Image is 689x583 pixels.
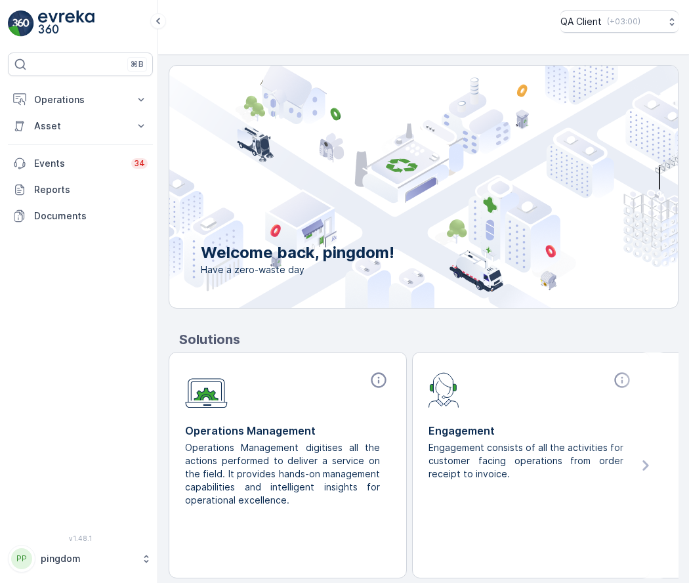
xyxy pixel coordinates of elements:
a: Documents [8,203,153,229]
img: module-icon [185,371,228,408]
img: city illustration [110,66,678,308]
p: Engagement consists of all the activities for customer facing operations from order receipt to in... [428,441,623,481]
img: logo_light-DOdMpM7g.png [38,11,94,37]
button: Asset [8,113,153,139]
p: Operations Management digitises all the actions performed to deliver a service on the field. It p... [185,441,380,507]
button: QA Client(+03:00) [560,11,679,33]
p: Engagement [428,423,634,439]
span: v 1.48.1 [8,534,153,542]
p: Reports [34,183,148,196]
p: Asset [34,119,127,133]
p: pingdom [41,552,135,565]
button: PPpingdom [8,545,153,572]
a: Events34 [8,150,153,177]
p: Operations Management [185,423,390,439]
p: ⌘B [131,59,144,70]
a: Reports [8,177,153,203]
img: logo [8,11,34,37]
p: ( +03:00 ) [607,16,640,27]
p: Events [34,157,123,170]
button: Operations [8,87,153,113]
p: Operations [34,93,127,106]
p: Documents [34,209,148,223]
p: Solutions [179,330,679,349]
p: 34 [134,158,145,169]
span: Have a zero-waste day [201,263,394,276]
p: Welcome back, pingdom! [201,242,394,263]
p: QA Client [560,15,602,28]
img: module-icon [428,371,459,408]
div: PP [11,548,32,569]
